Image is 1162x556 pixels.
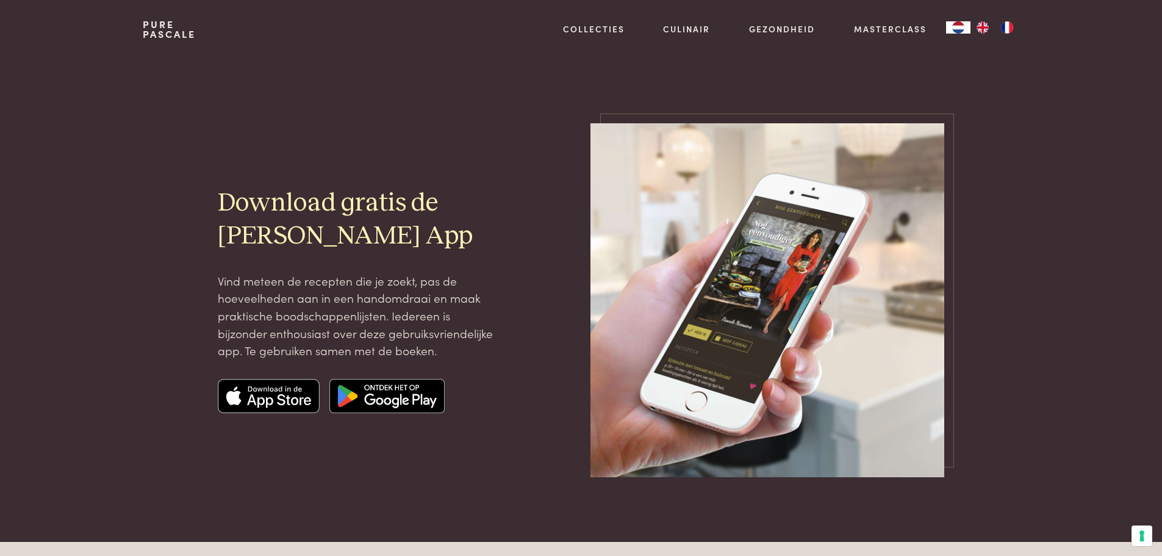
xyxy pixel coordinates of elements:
ul: Language list [970,21,1019,34]
img: Apple app store [218,379,320,413]
img: Google app store [329,379,445,413]
a: FR [995,21,1019,34]
a: Culinair [663,23,710,35]
a: PurePascale [143,20,196,39]
p: Vind meteen de recepten die je zoekt, pas de hoeveelheden aan in een handomdraai en maak praktisc... [218,272,497,359]
a: NL [946,21,970,34]
a: Masterclass [854,23,927,35]
a: Collecties [563,23,625,35]
div: Language [946,21,970,34]
h2: Download gratis de [PERSON_NAME] App [218,187,497,252]
a: Gezondheid [749,23,815,35]
button: Uw voorkeuren voor toestemming voor trackingtechnologieën [1132,525,1152,546]
img: pascale-naessens-app-mockup [590,123,944,477]
a: EN [970,21,995,34]
aside: Language selected: Nederlands [946,21,1019,34]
